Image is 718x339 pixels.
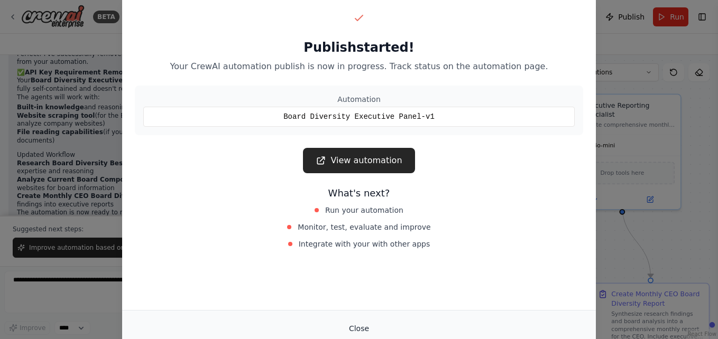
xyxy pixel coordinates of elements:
a: View automation [303,148,415,173]
button: Close [340,319,378,338]
h2: Publish started! [135,39,583,56]
span: Run your automation [325,205,403,215]
h3: What's next? [135,186,583,201]
span: Integrate with your with other apps [299,239,430,249]
span: Monitor, test, evaluate and improve [298,222,430,232]
p: Your CrewAI automation publish is now in progress. Track status on the automation page. [135,60,583,73]
div: Board Diversity Executive Panel-v1 [143,107,575,127]
div: Automation [143,94,575,105]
